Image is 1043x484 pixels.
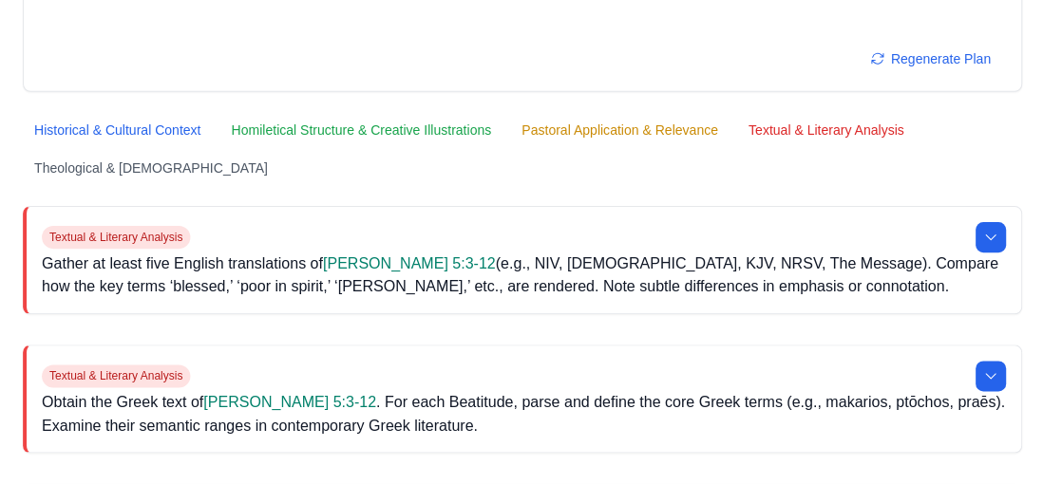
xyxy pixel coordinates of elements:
[23,153,278,183] button: Theological & [DEMOGRAPHIC_DATA]
[42,226,190,249] span: Textual & Literary Analysis
[42,391,1004,437] p: Obtain the Greek text of . For each Beatitude, parse and define the core Greek terms (e.g., makar...
[735,115,913,145] button: Textual & Literary Analysis
[948,389,1020,461] iframe: Drift Widget Chat Controller
[42,252,1004,298] p: Gather at least five English translations of (e.g., NIV, [DEMOGRAPHIC_DATA], KJV, NRSV, The Messa...
[203,394,375,410] a: [PERSON_NAME] 5:3-12
[42,364,190,387] span: Textual & Literary Analysis
[509,115,728,145] button: Pastoral Application & Relevance
[23,115,212,145] button: Historical & Cultural Context
[853,42,1004,76] button: Regenerate Plan
[322,255,494,271] a: [PERSON_NAME] 5:3-12
[219,115,502,145] button: Homiletical Structure & Creative Illustrations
